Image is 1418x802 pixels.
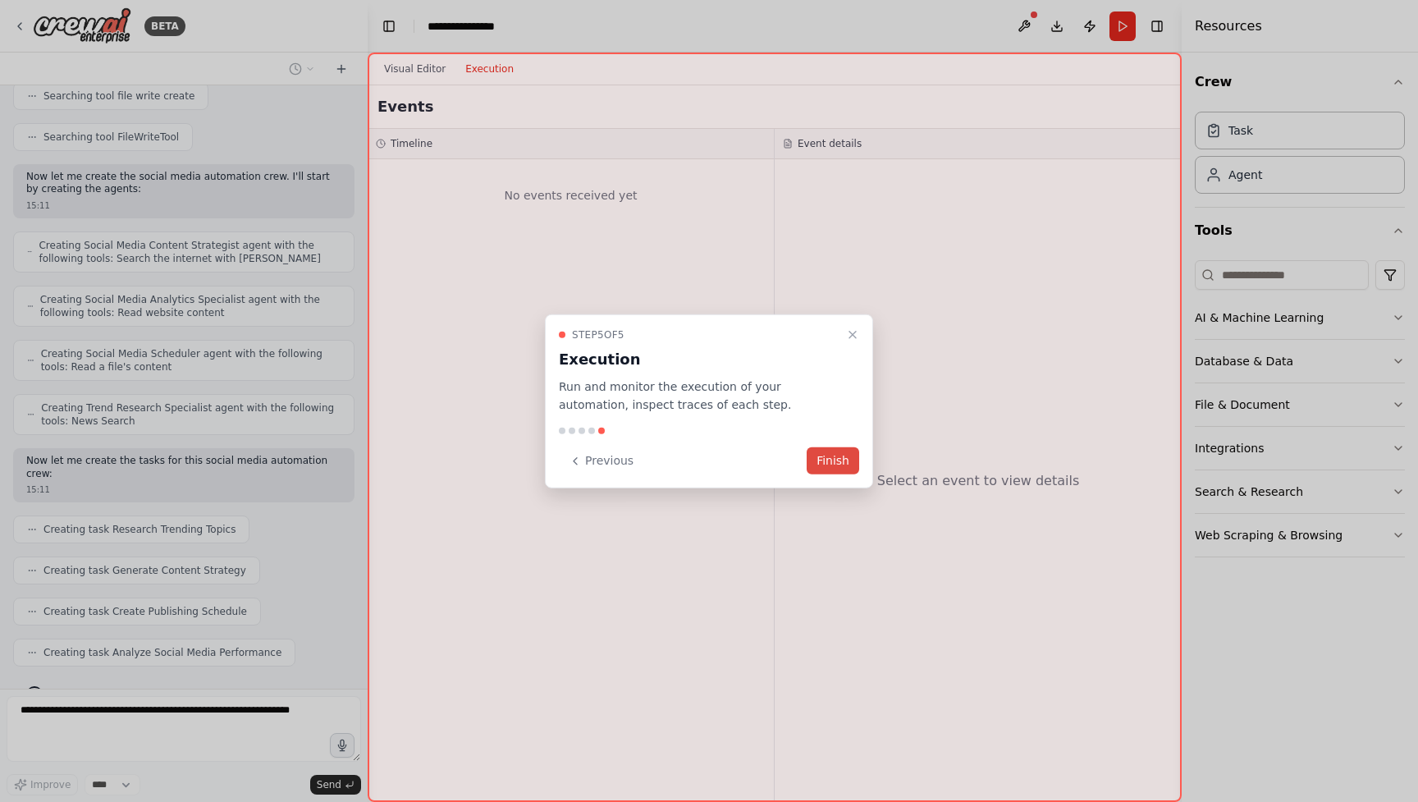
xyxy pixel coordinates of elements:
[559,377,839,415] p: Run and monitor the execution of your automation, inspect traces of each step.
[559,447,643,474] button: Previous
[572,328,624,341] span: Step 5 of 5
[559,347,839,370] h3: Execution
[843,324,862,344] button: Close walkthrough
[807,447,859,474] button: Finish
[377,15,400,38] button: Hide left sidebar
